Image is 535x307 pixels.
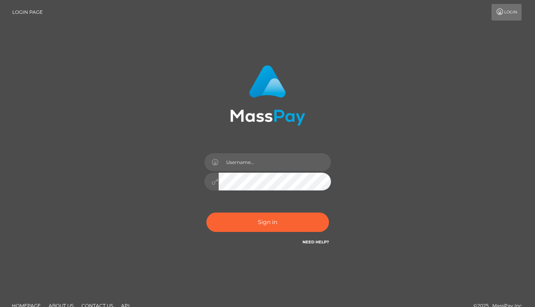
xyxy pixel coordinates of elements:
a: Login Page [12,4,43,21]
a: Login [492,4,522,21]
a: Need Help? [302,239,329,245]
button: Sign in [206,213,329,232]
input: Username... [219,153,331,171]
img: MassPay Login [230,65,305,126]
